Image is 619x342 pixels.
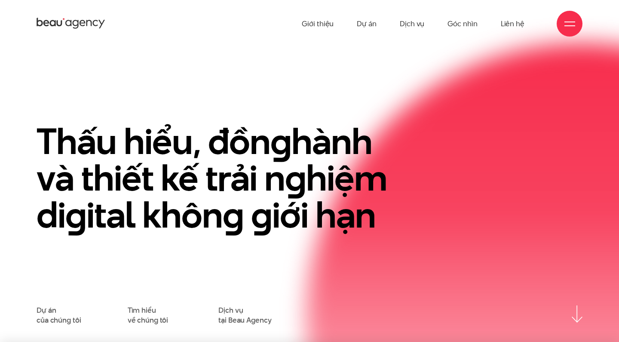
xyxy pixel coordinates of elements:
[285,153,306,203] en: g
[251,190,272,240] en: g
[218,305,271,325] a: Dịch vụtại Beau Agency
[37,305,81,325] a: Dự áncủa chúng tôi
[270,116,291,166] en: g
[37,123,396,234] h1: Thấu hiểu, đồn hành và thiết kế trải n hiệm di ital khôn iới hạn
[223,190,244,240] en: g
[128,305,169,325] a: Tìm hiểuvề chúng tôi
[65,190,86,240] en: g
